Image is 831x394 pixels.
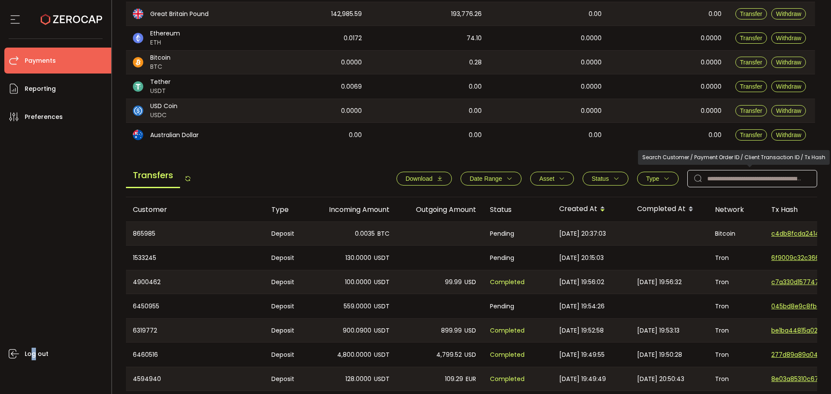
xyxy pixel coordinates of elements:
[464,326,476,336] span: USD
[771,57,806,68] button: Withdraw
[150,10,209,19] span: Great Britain Pound
[735,81,767,92] button: Transfer
[589,130,602,140] span: 0.00
[436,350,462,360] span: 4,799.52
[374,253,390,263] span: USDT
[776,10,801,17] span: Withdraw
[490,277,525,287] span: Completed
[771,8,806,19] button: Withdraw
[589,9,602,19] span: 0.00
[708,246,764,270] div: Tron
[637,277,682,287] span: [DATE] 19:56:32
[343,326,371,336] span: 900.0900
[264,367,310,391] div: Deposit
[530,172,574,186] button: Asset
[469,82,482,92] span: 0.00
[133,81,143,92] img: usdt_portfolio.svg
[581,106,602,116] span: 0.0000
[559,374,606,384] span: [DATE] 19:49:49
[396,172,452,186] button: Download
[776,131,801,138] span: Withdraw
[374,350,390,360] span: USDT
[630,202,708,217] div: Completed At
[150,38,180,47] span: ETH
[552,202,630,217] div: Created At
[264,343,310,367] div: Deposit
[708,270,764,294] div: Tron
[483,205,552,215] div: Status
[559,253,604,263] span: [DATE] 20:15:03
[637,350,682,360] span: [DATE] 19:50:28
[150,77,171,86] span: Tether
[708,367,764,391] div: Tron
[126,343,264,367] div: 6460516
[133,106,143,116] img: usdc_portfolio.svg
[345,253,371,263] span: 130.0000
[740,35,763,42] span: Transfer
[25,83,56,95] span: Reporting
[133,57,143,67] img: btc_portfolio.svg
[355,229,375,239] span: 0.0035
[708,205,764,215] div: Network
[559,277,604,287] span: [DATE] 19:56:02
[466,374,476,384] span: EUR
[377,229,390,239] span: BTC
[637,172,679,186] button: Type
[374,301,390,311] span: USDT
[374,326,390,336] span: USDT
[264,222,310,245] div: Deposit
[709,9,721,19] span: 0.00
[776,35,801,42] span: Withdraw
[345,277,371,287] span: 100.0000
[469,58,482,67] span: 0.28
[559,326,604,336] span: [DATE] 19:52:58
[349,130,362,140] span: 0.00
[374,277,390,287] span: USDT
[708,222,764,245] div: Bitcoin
[310,205,396,215] div: Incoming Amount
[264,205,310,215] div: Type
[583,172,628,186] button: Status
[464,277,476,287] span: USD
[469,106,482,116] span: 0.00
[740,107,763,114] span: Transfer
[735,129,767,141] button: Transfer
[264,270,310,294] div: Deposit
[441,326,462,336] span: 899.99
[740,131,763,138] span: Transfer
[637,326,680,336] span: [DATE] 19:53:13
[126,246,264,270] div: 1533245
[490,229,514,239] span: Pending
[150,86,171,96] span: USDT
[490,374,525,384] span: Completed
[637,374,684,384] span: [DATE] 20:50:43
[451,9,482,19] span: 193,776.26
[735,32,767,44] button: Transfer
[264,294,310,318] div: Deposit
[126,163,180,188] span: Transfers
[788,352,831,394] iframe: Chat Widget
[341,106,362,116] span: 0.0000
[709,130,721,140] span: 0.00
[490,326,525,336] span: Completed
[539,175,554,182] span: Asset
[735,57,767,68] button: Transfer
[771,129,806,141] button: Withdraw
[464,350,476,360] span: USD
[708,294,764,318] div: Tron
[150,111,177,120] span: USDC
[701,106,721,116] span: 0.0000
[25,111,63,123] span: Preferences
[406,175,432,182] span: Download
[264,246,310,270] div: Deposit
[735,8,767,19] button: Transfer
[461,172,522,186] button: Date Range
[638,150,830,165] div: Search Customer / Payment Order ID / Client Transaction ID / Tx Hash
[592,175,609,182] span: Status
[126,270,264,294] div: 4900462
[776,83,801,90] span: Withdraw
[331,9,362,19] span: 142,985.59
[150,53,171,62] span: Bitcoin
[708,343,764,367] div: Tron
